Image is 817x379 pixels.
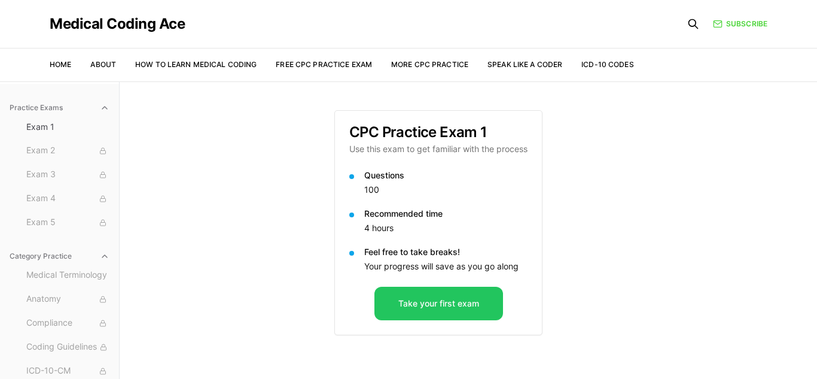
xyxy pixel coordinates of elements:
[50,60,71,69] a: Home
[374,287,503,320] button: Take your first exam
[22,165,114,184] button: Exam 3
[26,293,109,306] span: Anatomy
[349,125,528,140] h3: CPC Practice Exam 1
[487,60,562,69] a: Speak Like a Coder
[22,213,114,232] button: Exam 5
[26,317,109,330] span: Compliance
[50,17,185,31] a: Medical Coding Ace
[26,341,109,354] span: Coding Guidelines
[364,246,528,258] p: Feel free to take breaks!
[22,290,114,309] button: Anatomy
[22,338,114,357] button: Coding Guidelines
[22,266,114,285] button: Medical Terminology
[713,19,767,29] a: Subscribe
[364,208,528,220] p: Recommended time
[391,60,468,69] a: More CPC Practice
[135,60,257,69] a: How to Learn Medical Coding
[5,247,114,266] button: Category Practice
[364,260,528,272] p: Your progress will save as you go along
[90,60,116,69] a: About
[26,365,109,378] span: ICD-10-CM
[22,141,114,160] button: Exam 2
[26,121,109,133] span: Exam 1
[22,314,114,333] button: Compliance
[5,98,114,117] button: Practice Exams
[364,169,528,181] p: Questions
[26,144,109,157] span: Exam 2
[22,117,114,137] button: Exam 1
[364,184,528,196] p: 100
[276,60,372,69] a: Free CPC Practice Exam
[349,143,528,155] p: Use this exam to get familiar with the process
[364,222,528,234] p: 4 hours
[26,269,109,282] span: Medical Terminology
[26,216,109,229] span: Exam 5
[22,189,114,208] button: Exam 4
[26,168,109,181] span: Exam 3
[26,192,109,205] span: Exam 4
[581,60,633,69] a: ICD-10 Codes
